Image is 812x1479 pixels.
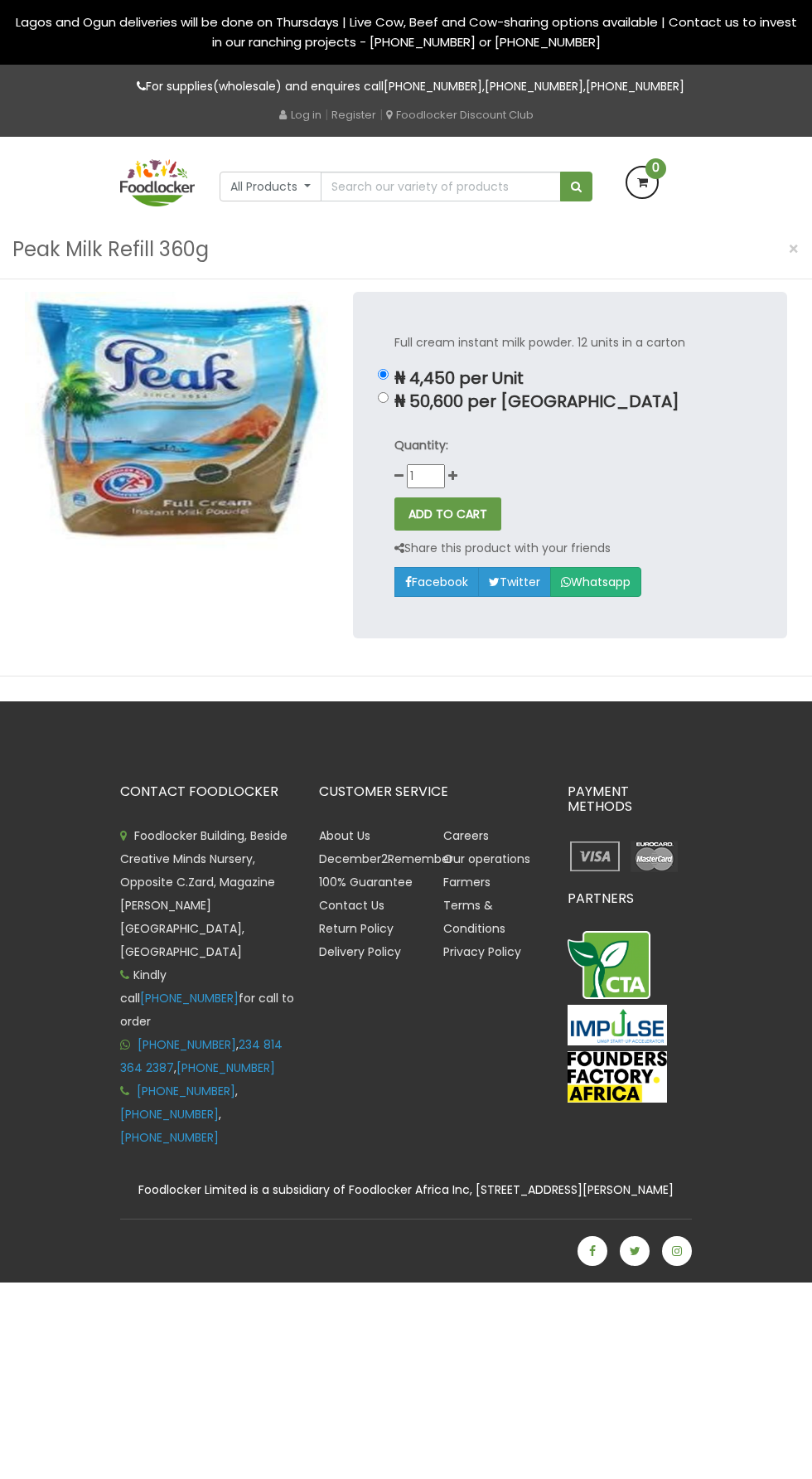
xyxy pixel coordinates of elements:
a: Whatsapp [550,567,641,597]
button: Close [780,232,808,266]
h3: CONTACT FOODLOCKER [120,784,294,799]
span: | [325,106,328,123]
div: Foodlocker Limited is a subsidiary of Foodlocker Africa Inc, [STREET_ADDRESS][PERSON_NAME] [108,1181,704,1200]
h3: PARTNERS [568,891,692,906]
a: Log in [279,107,321,123]
a: Contact Us [319,897,384,914]
h3: Peak Milk Refill 360g [12,234,209,265]
button: All Products [220,172,321,201]
a: [PHONE_NUMBER] [140,990,239,1006]
a: [PHONE_NUMBER] [137,1083,235,1099]
img: FoodLocker [120,159,195,206]
a: About Us [319,827,370,844]
input: ₦ 4,450 per Unit [378,369,389,380]
img: payment [626,838,682,875]
a: Terms & Conditions [443,897,505,937]
span: × [788,237,800,261]
span: Lagos and Ogun deliveries will be done on Thursdays | Live Cow, Beef and Cow-sharing options avai... [16,13,797,51]
a: Register [331,107,376,123]
a: Farmers [443,874,491,890]
p: Share this product with your friends [394,539,641,558]
a: 100% Guarantee [319,874,413,890]
img: Impulse [568,1005,667,1045]
a: [PHONE_NUMBER] [586,78,684,95]
a: Return Policy [319,920,394,937]
p: ₦ 4,450 per Unit [394,369,746,388]
a: [PHONE_NUMBER] [176,1060,275,1076]
a: Twitter [478,567,551,597]
img: payment [568,838,623,875]
img: Peak Milk Refill 360g [25,292,328,551]
p: For supplies(wholesale) and enquires call , , [120,77,692,96]
input: ₦ 50,600 per [GEOGRAPHIC_DATA] [378,392,389,403]
span: , , [120,1036,283,1076]
strong: Quantity: [394,437,448,453]
h3: CUSTOMER SERVICE [319,784,543,799]
a: [PHONE_NUMBER] [485,78,583,95]
a: December2Remember [319,851,453,867]
p: ₦ 50,600 per [GEOGRAPHIC_DATA] [394,392,746,411]
span: Foodlocker Building, Beside Creative Minds Nursery, Opposite C.Zard, Magazine [PERSON_NAME][GEOGR... [120,827,288,960]
span: , , [120,1083,238,1146]
a: Our operations [443,851,530,867]
span: | [379,106,383,123]
p: Full cream instant milk powder. 12 units in a carton [394,333,746,352]
img: FFA [568,1051,667,1103]
a: [PHONE_NUMBER] [120,1106,219,1123]
h3: PAYMENT METHODS [568,784,692,813]
input: Search our variety of products [321,172,561,201]
a: Foodlocker Discount Club [386,107,534,123]
a: Delivery Policy [319,943,401,960]
span: Kindly call for call to order [120,967,294,1030]
a: Privacy Policy [443,943,521,960]
a: 234 814 364 2387 [120,1036,283,1076]
button: ADD TO CART [394,497,501,531]
span: 0 [645,158,666,179]
img: CTA [568,931,650,999]
a: [PHONE_NUMBER] [384,78,482,95]
a: [PHONE_NUMBER] [120,1129,219,1146]
a: Careers [443,827,489,844]
a: Facebook [394,567,479,597]
a: [PHONE_NUMBER] [138,1036,236,1053]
